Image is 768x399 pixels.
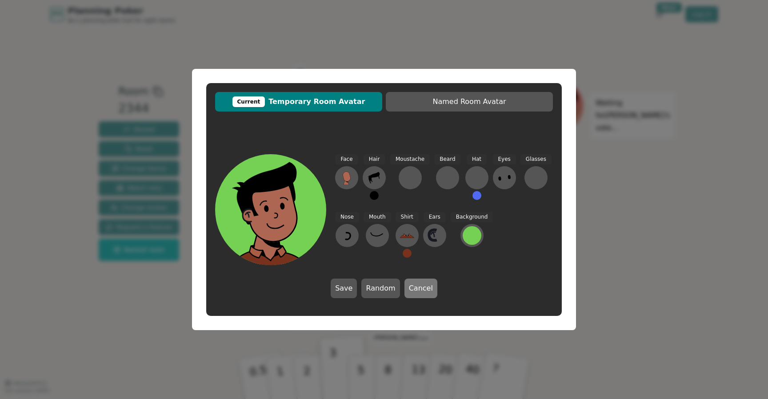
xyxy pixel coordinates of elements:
[331,279,357,298] button: Save
[390,154,430,164] span: Moustache
[220,96,378,107] span: Temporary Room Avatar
[451,212,493,222] span: Background
[493,154,516,164] span: Eyes
[215,92,382,112] button: CurrentTemporary Room Avatar
[361,279,400,298] button: Random
[467,154,487,164] span: Hat
[520,154,552,164] span: Glasses
[404,279,437,298] button: Cancel
[434,154,460,164] span: Beard
[364,154,385,164] span: Hair
[364,212,391,222] span: Mouth
[335,212,359,222] span: Nose
[424,212,446,222] span: Ears
[335,154,358,164] span: Face
[396,212,419,222] span: Shirt
[390,96,548,107] span: Named Room Avatar
[232,96,265,107] div: Current
[386,92,553,112] button: Named Room Avatar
